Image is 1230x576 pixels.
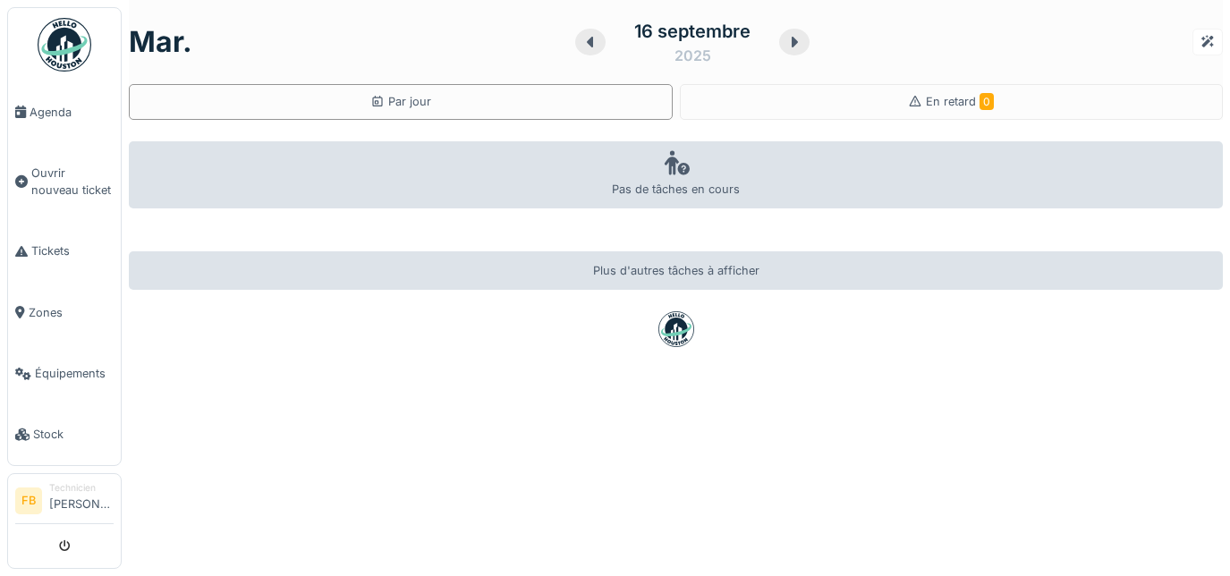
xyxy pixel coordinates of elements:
[8,142,121,221] a: Ouvrir nouveau ticket
[8,282,121,343] a: Zones
[15,481,114,524] a: FB Technicien[PERSON_NAME]
[49,481,114,520] li: [PERSON_NAME]
[634,18,751,45] div: 16 septembre
[8,343,121,404] a: Équipements
[8,404,121,465] a: Stock
[29,304,114,321] span: Zones
[658,311,694,347] img: badge-BVDL4wpA.svg
[980,93,994,110] span: 0
[674,45,711,66] div: 2025
[926,95,994,108] span: En retard
[31,165,114,199] span: Ouvrir nouveau ticket
[8,81,121,142] a: Agenda
[129,251,1223,290] div: Plus d'autres tâches à afficher
[8,221,121,282] a: Tickets
[35,365,114,382] span: Équipements
[370,93,431,110] div: Par jour
[38,18,91,72] img: Badge_color-CXgf-gQk.svg
[129,25,192,59] h1: mar.
[30,104,114,121] span: Agenda
[15,487,42,514] li: FB
[31,242,114,259] span: Tickets
[49,481,114,495] div: Technicien
[129,141,1223,208] div: Pas de tâches en cours
[33,426,114,443] span: Stock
